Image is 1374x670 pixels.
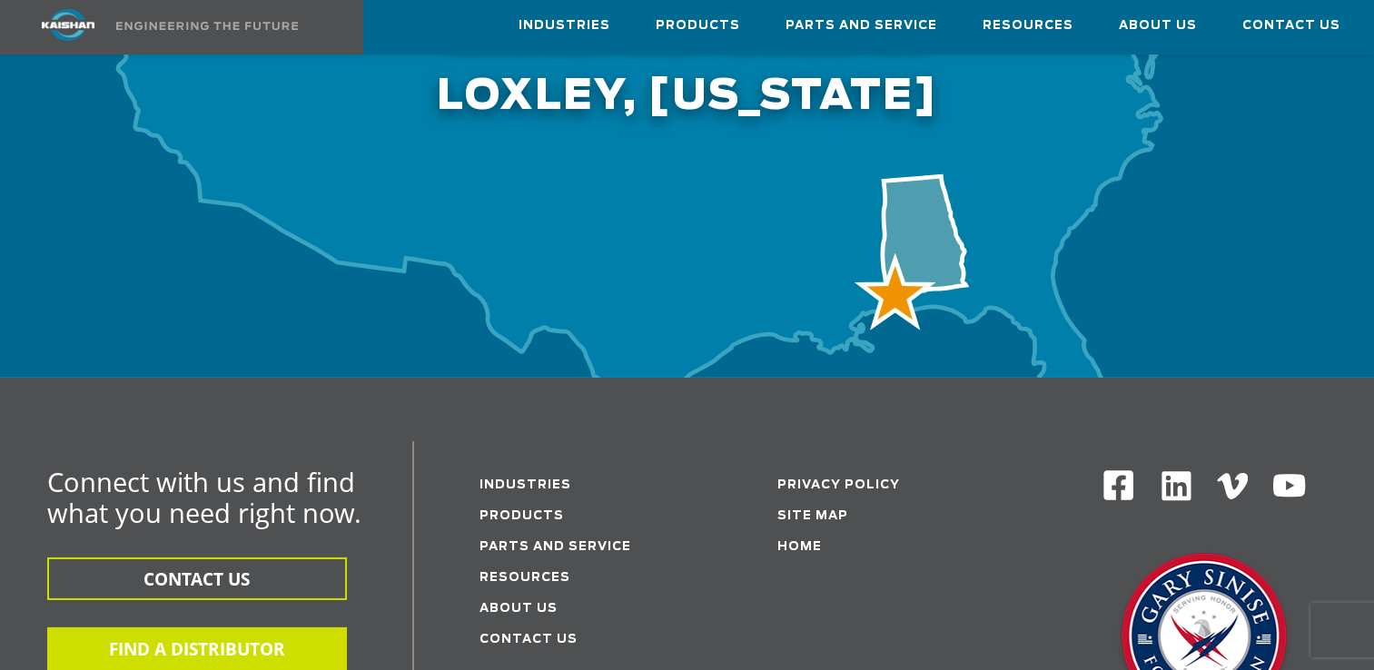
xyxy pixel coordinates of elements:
span: Resources [983,15,1073,36]
a: Home [777,541,822,553]
img: Vimeo [1217,473,1248,499]
a: Parts and Service [786,1,937,50]
span: About Us [1119,15,1197,36]
a: Site Map [777,510,848,522]
a: Resources [479,572,570,584]
span: Contact Us [1242,15,1340,36]
span: Connect with us and find what you need right now. [47,464,361,530]
a: About Us [479,603,558,615]
a: Resources [983,1,1073,50]
a: Contact Us [479,634,578,645]
a: Contact Us [1242,1,1340,50]
img: Engineering the future [116,22,298,30]
a: Privacy Policy [777,479,900,491]
span: Parts and Service [786,15,937,36]
a: Products [479,510,564,522]
a: About Us [1119,1,1197,50]
button: FIND A DISTRIBUTOR [47,627,347,670]
img: Youtube [1271,468,1307,504]
a: Products [656,1,740,50]
img: Linkedin [1159,468,1194,504]
a: Industries [519,1,610,50]
button: CONTACT US [47,557,347,600]
span: Products [656,15,740,36]
img: Facebook [1102,468,1135,502]
span: Industries [519,15,610,36]
a: Parts and service [479,541,631,553]
a: Industries [479,479,571,491]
